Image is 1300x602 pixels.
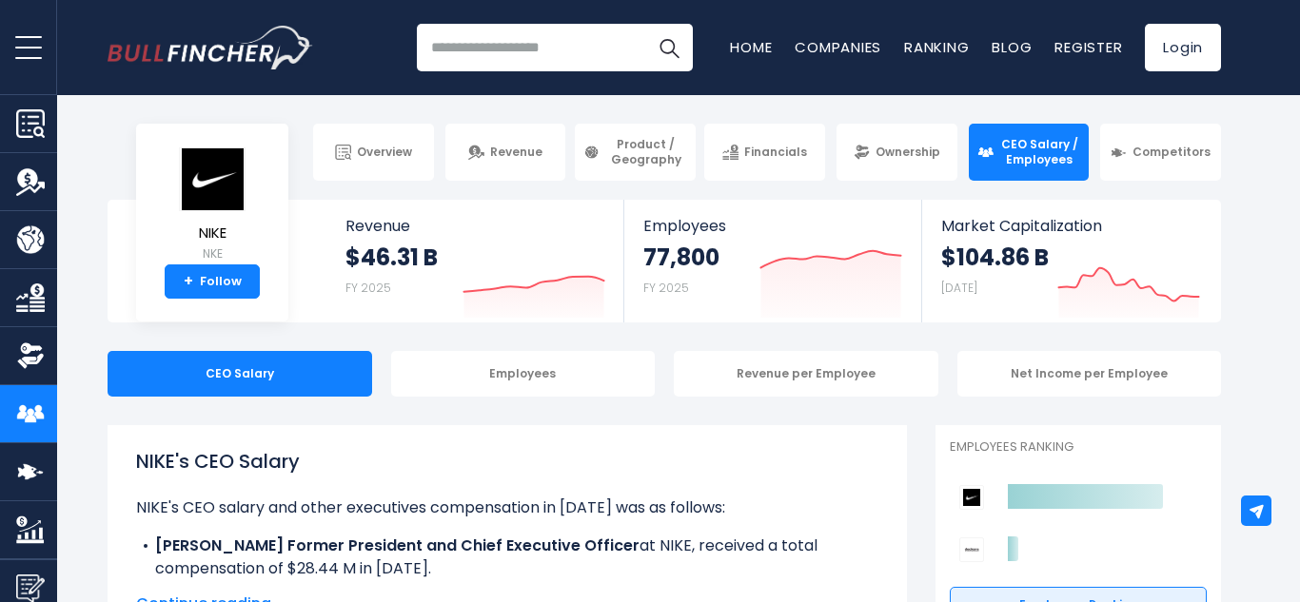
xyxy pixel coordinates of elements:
[345,243,438,272] strong: $46.31 B
[992,37,1032,57] a: Blog
[704,124,825,181] a: Financials
[490,145,542,160] span: Revenue
[959,485,984,510] img: NIKE competitors logo
[445,124,566,181] a: Revenue
[876,145,940,160] span: Ownership
[345,280,391,296] small: FY 2025
[959,537,984,562] img: Deckers Outdoor Corporation competitors logo
[1100,124,1221,181] a: Competitors
[941,217,1200,235] span: Market Capitalization
[624,200,920,322] a: Employees 77,800 FY 2025
[922,200,1219,322] a: Market Capitalization $104.86 B [DATE]
[999,137,1081,166] span: CEO Salary / Employees
[357,145,412,160] span: Overview
[605,137,687,166] span: Product / Geography
[136,447,878,476] h1: NIKE's CEO Salary
[391,351,656,397] div: Employees
[904,37,969,57] a: Ranking
[645,24,693,71] button: Search
[326,200,624,322] a: Revenue $46.31 B FY 2025
[730,37,772,57] a: Home
[1145,24,1221,71] a: Login
[837,124,957,181] a: Ownership
[643,217,901,235] span: Employees
[941,280,977,296] small: [DATE]
[969,124,1090,181] a: CEO Salary / Employees
[108,351,372,397] div: CEO Salary
[179,225,246,242] span: NIKE
[108,26,312,69] a: Go to homepage
[643,280,689,296] small: FY 2025
[950,439,1207,456] p: Employees Ranking
[575,124,696,181] a: Product / Geography
[744,145,807,160] span: Financials
[16,341,45,370] img: Ownership
[1133,145,1211,160] span: Competitors
[345,217,605,235] span: Revenue
[178,146,246,265] a: NIKE NKE
[957,351,1222,397] div: Net Income per Employee
[108,26,313,69] img: Bullfincher logo
[136,496,878,519] p: NIKE's CEO salary and other executives compensation in [DATE] was as follows:
[674,351,938,397] div: Revenue per Employee
[184,273,193,290] strong: +
[136,534,878,580] li: at NIKE, received a total compensation of $28.44 M in [DATE].
[179,245,246,262] small: NKE
[165,264,260,299] a: +Follow
[643,243,719,272] strong: 77,800
[795,37,881,57] a: Companies
[1054,37,1122,57] a: Register
[941,243,1049,272] strong: $104.86 B
[313,124,434,181] a: Overview
[155,534,640,556] b: [PERSON_NAME] Former President and Chief Executive Officer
